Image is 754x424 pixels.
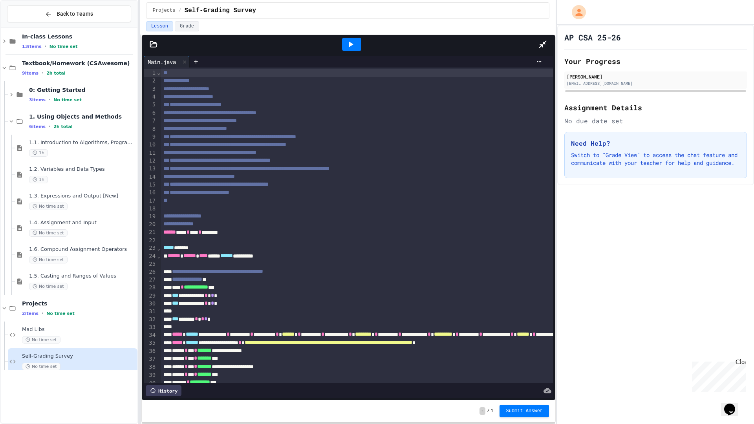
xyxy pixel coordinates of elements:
button: Back to Teams [7,5,131,22]
div: 34 [144,331,157,339]
span: 1.3. Expressions and Output [New] [29,193,136,199]
span: 1. Using Objects and Methods [29,113,136,120]
span: Back to Teams [57,10,93,18]
span: No time set [29,203,68,210]
span: No time set [29,283,68,290]
div: 32 [144,316,157,323]
div: 36 [144,347,157,355]
p: Switch to "Grade View" to access the chat feature and communicate with your teacher for help and ... [571,151,740,167]
div: 5 [144,101,157,109]
span: • [42,310,43,316]
div: 6 [144,109,157,117]
div: 39 [144,371,157,379]
span: 3 items [29,97,46,102]
span: No time set [53,97,82,102]
span: No time set [29,256,68,263]
span: 1.6. Compound Assignment Operators [29,246,136,253]
span: 1.2. Variables and Data Types [29,166,136,173]
h1: AP CSA 25-26 [564,32,621,43]
div: 12 [144,157,157,165]
span: Mad Libs [22,326,136,333]
div: 8 [144,125,157,133]
div: 35 [144,339,157,347]
div: 30 [144,300,157,308]
span: • [42,70,43,76]
span: • [49,97,50,103]
button: Lesson [146,21,173,31]
span: Self-Grading Survey [185,6,256,15]
span: No time set [22,363,60,370]
span: - [479,407,485,415]
span: 1 [490,408,493,414]
div: [PERSON_NAME] [567,73,745,80]
span: 1.4. Assignment and Input [29,219,136,226]
div: 10 [144,141,157,149]
div: 9 [144,133,157,141]
div: Main.java [144,56,190,68]
span: • [49,123,50,130]
div: 19 [144,213,157,221]
iframe: chat widget [721,393,746,416]
span: No time set [22,336,60,344]
div: 1 [144,69,157,77]
h2: Your Progress [564,56,747,67]
iframe: chat widget [689,358,746,392]
button: Grade [175,21,199,31]
span: 2 items [22,311,38,316]
div: 22 [144,237,157,245]
span: No time set [46,311,75,316]
div: 21 [144,228,157,236]
div: My Account [564,3,588,21]
span: Fold line [157,69,161,76]
div: 2 [144,77,157,85]
span: No time set [49,44,78,49]
div: 24 [144,252,157,260]
div: Chat with us now!Close [3,3,54,50]
div: 29 [144,292,157,300]
div: 4 [144,93,157,101]
span: 2h total [46,71,66,76]
div: 20 [144,221,157,228]
span: Projects [153,7,176,14]
div: 15 [144,181,157,189]
div: 28 [144,284,157,292]
div: 27 [144,276,157,284]
div: 33 [144,323,157,331]
div: 11 [144,149,157,157]
div: 7 [144,117,157,125]
div: 18 [144,205,157,213]
span: 1.5. Casting and Ranges of Values [29,273,136,280]
div: 40 [144,379,157,387]
span: 6 items [29,124,46,129]
div: 3 [144,85,157,93]
span: Fold line [157,253,161,259]
span: 1h [29,176,48,183]
div: 14 [144,173,157,181]
span: / [178,7,181,14]
span: 0: Getting Started [29,86,136,93]
h2: Assignment Details [564,102,747,113]
span: 1.1. Introduction to Algorithms, Programming, and Compilers [29,139,136,146]
span: 1h [29,149,48,157]
span: 2h total [53,124,73,129]
div: Main.java [144,58,180,66]
h3: Need Help? [571,139,740,148]
span: Fold line [157,245,161,251]
div: 23 [144,244,157,252]
span: In-class Lessons [22,33,136,40]
div: 16 [144,189,157,197]
span: Textbook/Homework (CSAwesome) [22,60,136,67]
span: / [487,408,490,414]
span: No time set [29,229,68,237]
div: 13 [144,165,157,173]
span: 13 items [22,44,42,49]
span: • [45,43,46,49]
div: 37 [144,355,157,363]
span: Self-Grading Survey [22,353,136,360]
div: 38 [144,363,157,371]
div: [EMAIL_ADDRESS][DOMAIN_NAME] [567,80,745,86]
span: Projects [22,300,136,307]
div: 25 [144,260,157,268]
div: 17 [144,197,157,205]
div: No due date set [564,116,747,126]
